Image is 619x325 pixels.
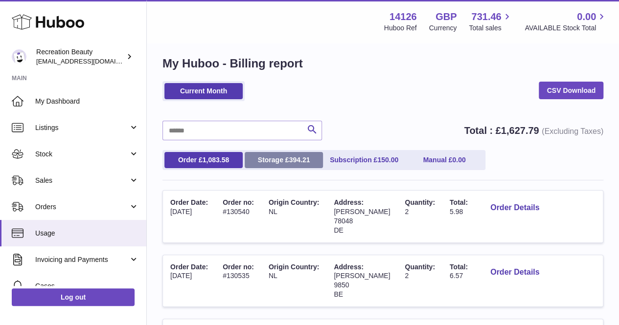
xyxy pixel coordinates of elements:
[525,23,607,33] span: AVAILABLE Stock Total
[325,152,403,168] a: Subscription £150.00
[170,263,208,271] span: Order Date:
[164,152,243,168] a: Order £1,083.58
[450,198,468,206] span: Total:
[35,255,129,264] span: Invoicing and Payments
[577,10,596,23] span: 0.00
[261,255,326,307] td: NL
[469,10,512,33] a: 731.46 Total sales
[390,10,417,23] strong: 14126
[162,56,603,71] h1: My Huboo - Billing report
[261,191,326,242] td: NL
[223,263,254,271] span: Order no:
[384,23,417,33] div: Huboo Ref
[397,255,442,307] td: 2
[269,198,319,206] span: Origin Country:
[501,125,539,136] span: 1,627.79
[334,208,390,216] span: [PERSON_NAME]
[215,191,261,242] td: #130540
[35,202,129,212] span: Orders
[163,255,215,307] td: [DATE]
[334,263,364,271] span: Address:
[12,288,135,306] a: Log out
[471,10,501,23] span: 731.46
[397,191,442,242] td: 2
[35,176,129,185] span: Sales
[377,156,398,164] span: 150.00
[245,152,323,168] a: Storage £394.21
[35,150,129,159] span: Stock
[334,217,353,225] span: 78048
[334,290,343,298] span: BE
[164,83,243,99] a: Current Month
[269,263,319,271] span: Origin Country:
[334,198,364,206] span: Address:
[405,198,435,206] span: Quantity:
[170,198,208,206] span: Order Date:
[12,49,26,64] img: production@recreationbeauty.com
[334,272,390,280] span: [PERSON_NAME]
[36,47,124,66] div: Recreation Beauty
[469,23,512,33] span: Total sales
[539,82,603,99] a: CSV Download
[215,255,261,307] td: #130535
[35,229,139,238] span: Usage
[482,262,547,282] button: Order Details
[289,156,310,164] span: 394.21
[525,10,607,33] a: 0.00 AVAILABLE Stock Total
[450,272,463,280] span: 6.57
[35,123,129,132] span: Listings
[203,156,229,164] span: 1,083.58
[464,125,603,136] strong: Total : £
[223,198,254,206] span: Order no:
[452,156,465,164] span: 0.00
[482,198,547,218] button: Order Details
[163,191,215,242] td: [DATE]
[542,127,603,135] span: (Excluding Taxes)
[405,152,483,168] a: Manual £0.00
[450,208,463,216] span: 5.98
[450,263,468,271] span: Total:
[429,23,457,33] div: Currency
[334,226,343,234] span: DE
[405,263,435,271] span: Quantity:
[35,97,139,106] span: My Dashboard
[36,57,144,65] span: [EMAIL_ADDRESS][DOMAIN_NAME]
[35,282,139,291] span: Cases
[334,281,349,289] span: 9850
[436,10,457,23] strong: GBP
